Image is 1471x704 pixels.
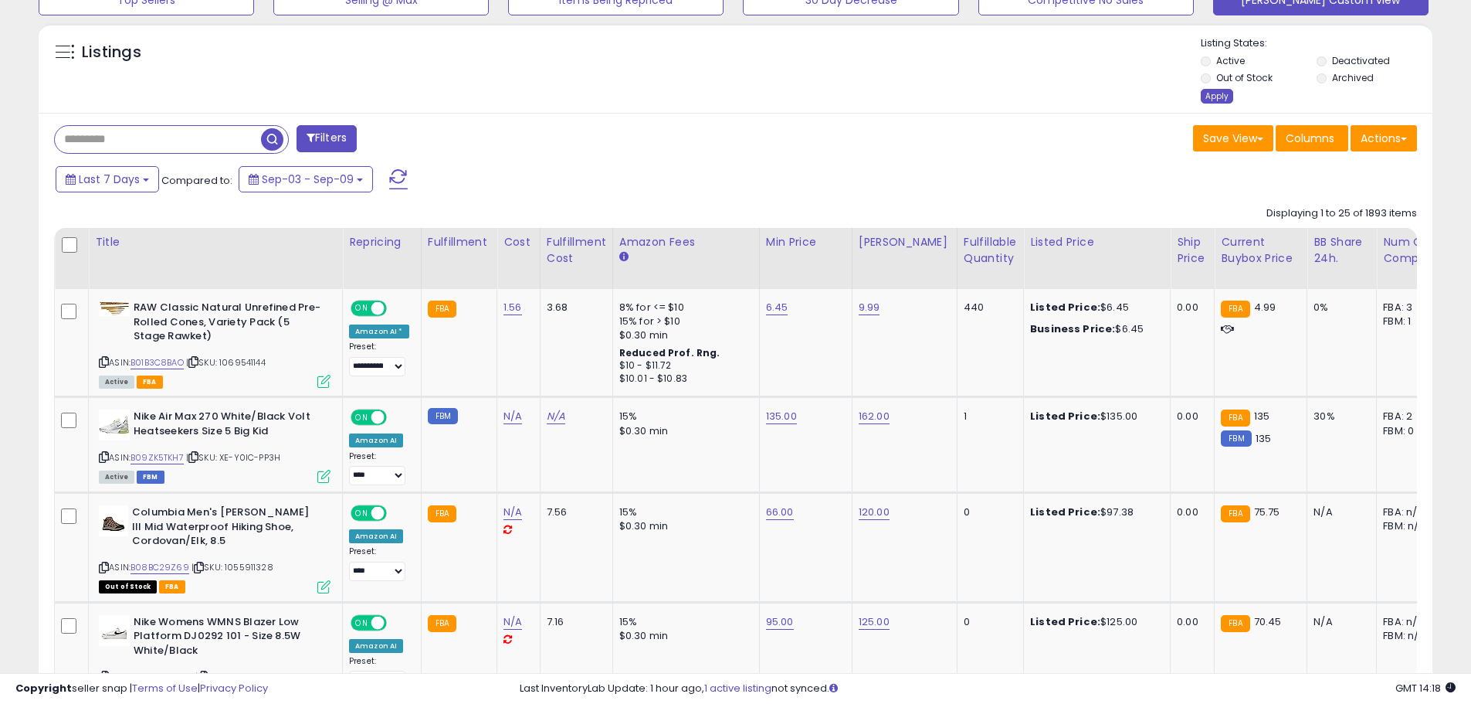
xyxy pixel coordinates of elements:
small: FBA [428,505,456,522]
div: FBM: 1 [1383,315,1434,328]
div: N/A [1313,615,1364,629]
div: FBA: 3 [1383,301,1434,315]
div: FBM: n/a [1383,519,1434,533]
label: Deactivated [1332,54,1390,67]
b: Listed Price: [1030,300,1100,315]
div: $6.45 [1030,301,1158,315]
a: B09ZK5TKH7 [130,451,184,464]
a: B01B3C8BAO [130,356,184,369]
div: Fulfillment Cost [547,234,606,267]
div: $0.30 min [619,328,747,342]
button: Sep-03 - Sep-09 [239,166,373,192]
p: Listing States: [1201,36,1432,51]
div: 7.16 [547,615,601,629]
div: 7.56 [547,505,601,519]
span: Compared to: [161,173,232,188]
a: Privacy Policy [200,681,268,695]
a: 1.56 [503,300,522,315]
div: FBA: n/a [1383,505,1434,519]
div: $10 - $11.72 [619,359,747,372]
span: ON [352,411,371,424]
div: Amazon AI * [349,325,409,338]
div: $0.30 min [619,629,747,643]
div: Min Price [766,234,846,250]
button: Save View [1193,125,1273,151]
div: FBM: 0 [1383,424,1434,438]
div: Amazon AI [349,639,403,653]
div: Amazon Fees [619,234,753,250]
img: 31WVcqQj0AL._SL40_.jpg [99,615,130,646]
button: Actions [1351,125,1417,151]
span: | SKU: 1055911328 [192,561,273,573]
span: | SKU: 1069541144 [186,356,266,369]
div: $0.30 min [619,424,747,438]
label: Out of Stock [1216,71,1273,84]
span: OFF [385,302,409,315]
div: Title [95,234,336,250]
b: Business Price: [1030,321,1115,336]
div: FBA: n/a [1383,615,1434,629]
div: [PERSON_NAME] [859,234,951,250]
div: Preset: [349,546,409,581]
div: Preset: [349,342,409,376]
span: FBA [137,376,163,389]
span: OFF [385,507,409,520]
div: 0.00 [1177,505,1202,519]
img: 21BtbTzZBGL._SL40_.jpg [99,410,130,440]
small: FBM [428,408,458,424]
div: Ship Price [1177,234,1208,267]
div: FBA: 2 [1383,410,1434,423]
img: 41rC2LFRVhL._SL40_.jpg [99,301,130,316]
label: Active [1216,54,1245,67]
div: Preset: [349,451,409,486]
small: FBA [1221,301,1249,318]
div: Displaying 1 to 25 of 1893 items [1266,206,1417,221]
div: 0.00 [1177,410,1202,423]
a: N/A [547,409,565,424]
div: 0 [964,505,1012,519]
a: 6.45 [766,300,788,315]
span: Sep-03 - Sep-09 [262,172,354,187]
div: 30% [1313,410,1364,423]
span: FBM [137,471,164,484]
small: FBA [428,301,456,318]
a: B08BC29Z69 [130,561,189,574]
div: Cost [503,234,534,250]
div: Fulfillment [428,234,490,250]
h5: Listings [82,42,141,63]
span: OFF [385,411,409,424]
div: 1 [964,410,1012,423]
div: Amazon AI [349,529,403,543]
div: Amazon AI [349,434,403,447]
div: 8% for <= $10 [619,301,747,315]
span: All listings that are currently out of stock and unavailable for purchase on Amazon [99,580,157,593]
a: 66.00 [766,505,794,520]
span: 4.99 [1254,300,1276,315]
span: OFF [385,616,409,629]
a: 135.00 [766,409,797,424]
span: 70.45 [1254,614,1282,629]
button: Columns [1276,125,1348,151]
div: $135.00 [1030,410,1158,423]
div: 3.68 [547,301,601,315]
span: Columns [1286,131,1334,146]
div: 440 [964,301,1012,315]
div: Last InventoryLab Update: 1 hour ago, not synced. [520,682,1456,696]
span: ON [352,302,371,315]
small: FBA [1221,410,1249,427]
b: Listed Price: [1030,614,1100,629]
div: Listed Price [1030,234,1164,250]
small: FBA [428,615,456,632]
b: Columbia Men's [PERSON_NAME] III Mid Waterproof Hiking Shoe, Cordovan/Elk, 8.5 [132,505,320,553]
span: 135 [1254,409,1269,423]
div: $10.01 - $10.83 [619,372,747,386]
span: FBA [159,580,185,593]
div: $6.45 [1030,322,1158,336]
a: 125.00 [859,614,890,630]
b: Listed Price: [1030,409,1100,423]
label: Archived [1332,71,1374,84]
button: Filters [297,125,357,152]
a: 162.00 [859,409,890,424]
div: 15% for > $10 [619,315,747,328]
span: Last 7 Days [79,172,140,187]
